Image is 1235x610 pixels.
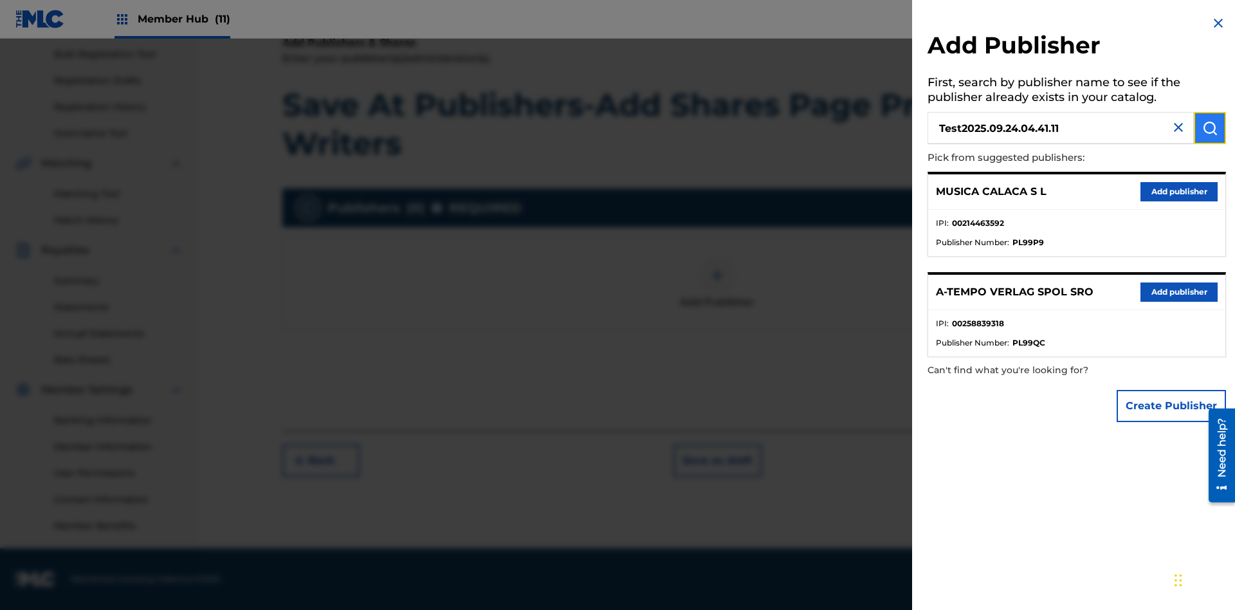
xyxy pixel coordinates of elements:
[936,337,1009,349] span: Publisher Number :
[928,71,1226,112] h5: First, search by publisher name to see if the publisher already exists in your catalog.
[928,31,1226,64] h2: Add Publisher
[936,184,1047,199] p: MUSICA CALACA S L
[936,284,1093,300] p: A-TEMPO VERLAG SPOL SRO
[1175,561,1182,600] div: Drag
[114,12,130,27] img: Top Rightsholders
[928,112,1194,144] input: Search publisher's name
[1202,120,1218,136] img: Search Works
[1171,548,1235,610] iframe: Chat Widget
[15,10,65,28] img: MLC Logo
[936,318,949,329] span: IPI :
[936,217,949,229] span: IPI :
[1171,120,1186,135] img: close
[138,12,230,26] span: Member Hub
[952,318,1004,329] strong: 00258839318
[928,357,1153,384] p: Can't find what you're looking for?
[936,237,1009,248] span: Publisher Number :
[1012,237,1044,248] strong: PL99P9
[1199,403,1235,509] iframe: Resource Center
[1117,390,1226,422] button: Create Publisher
[928,144,1153,172] p: Pick from suggested publishers:
[215,13,230,25] span: (11)
[1140,182,1218,201] button: Add publisher
[1012,337,1045,349] strong: PL99QC
[1140,282,1218,302] button: Add publisher
[952,217,1004,229] strong: 00214463592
